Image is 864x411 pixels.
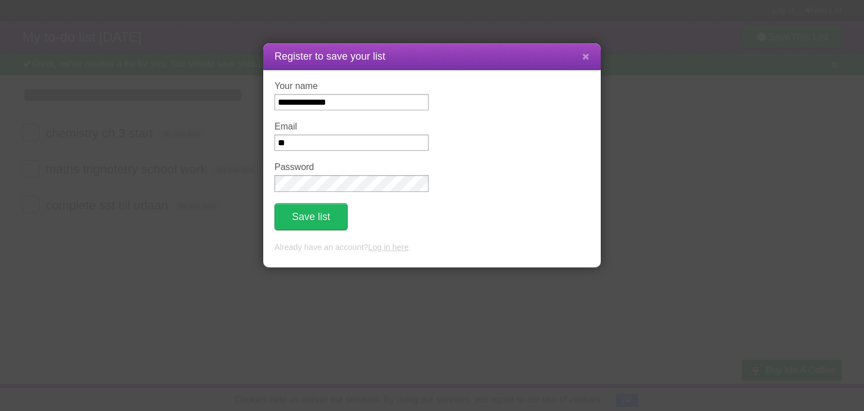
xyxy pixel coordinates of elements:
[274,203,348,230] button: Save list
[368,243,408,252] a: Log in here
[274,122,429,132] label: Email
[274,81,429,91] label: Your name
[274,242,589,254] p: Already have an account? .
[274,162,429,172] label: Password
[274,49,589,64] h1: Register to save your list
